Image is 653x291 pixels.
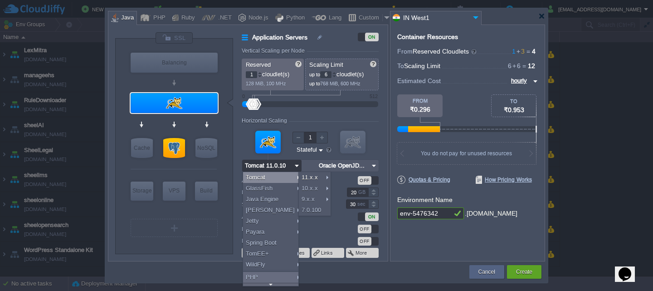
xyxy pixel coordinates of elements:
label: Environment Name [397,196,453,203]
span: Estimated Cost [397,76,441,86]
div: OFF [358,225,371,233]
div: FROM [397,98,443,104]
div: Horizontal Scaling [242,118,289,124]
div: Lang [326,11,341,25]
div: TomEE+ [243,248,302,259]
div: sec [357,200,367,208]
div: 11.x.x [299,172,331,183]
div: Storage [131,182,153,200]
div: 10.x.x [299,183,331,194]
div: Custom [356,11,382,25]
label: Public IPv6 [242,236,334,246]
div: NoSQL Databases [195,138,217,158]
div: Payara [243,227,302,237]
label: Auto-Clustering [242,175,334,185]
div: Load Balancer [131,53,218,73]
div: Tomcat [243,172,302,183]
label: Disk Limit [242,187,334,197]
span: Reserved [246,61,271,68]
span: 6 [512,62,521,69]
div: [PERSON_NAME] [243,205,302,216]
button: More [356,249,368,256]
label: Public IPv4 [242,224,334,234]
div: ON [365,33,379,41]
div: Java Engine [243,194,302,205]
iframe: chat widget [615,255,644,282]
span: To [397,62,404,69]
span: 4 [532,48,536,55]
div: GlassFish [243,183,302,194]
span: 3 [516,48,525,55]
div: WildFly [243,259,302,270]
div: SQL Databases [163,138,185,158]
div: GB [358,188,367,197]
div: Vertical Scaling per Node [242,48,307,54]
span: up to [309,72,320,77]
div: Python [283,11,305,25]
span: From [397,48,413,55]
div: PHP [243,272,302,283]
span: 6 [508,62,512,69]
span: Quotas & Pricing [397,176,450,184]
label: Access via SLB [242,212,334,222]
p: cloudlet(s) [309,69,375,78]
label: Sequential restart delay [242,199,334,209]
div: .NET [215,11,232,25]
div: Ruby [179,11,195,25]
button: Links [321,249,334,256]
p: cloudlet(s) [246,69,301,78]
span: Scaling Limit [404,62,440,69]
span: + [512,62,517,69]
div: 7.0.100 [299,205,331,216]
div: Cache [131,138,153,158]
div: Storage Containers [131,182,153,201]
span: 768 MiB, 600 MHz [320,81,361,86]
span: 1 [512,48,516,55]
span: ₹0.296 [410,106,430,113]
span: How Pricing Works [476,176,532,184]
span: 128 MiB, 100 MHz [246,81,286,86]
span: 12 [528,62,535,69]
div: ON [365,212,379,221]
button: Create [516,267,532,276]
div: Application Servers [131,93,218,113]
div: OFF [358,237,371,246]
div: 9.x.x [299,194,331,205]
div: Build [195,182,218,200]
div: Node.js [246,11,268,25]
div: NoSQL [195,138,217,158]
div: 512 [370,94,378,99]
div: Build Node [195,182,218,201]
div: Balancing [131,53,218,73]
span: = [521,62,528,69]
div: PHP [151,11,166,25]
div: Spring Boot [243,237,302,248]
span: Reserved Cloudlets [413,48,478,55]
div: .[DOMAIN_NAME] [465,207,517,220]
button: Cancel [478,267,495,276]
div: Elastic VPS [163,182,185,201]
div: Container Resources [397,34,458,40]
span: ₹0.953 [504,106,524,113]
div: VPS [163,182,185,200]
div: Jetty [243,216,302,227]
span: up to [309,81,320,86]
div: TO [492,99,536,104]
div: Java [118,11,134,25]
div: OFF [358,176,371,185]
span: = [525,48,532,55]
span: + [516,48,521,55]
div: 0 [242,94,245,99]
div: Create New Layer [131,219,218,237]
span: Scaling Limit [309,61,343,68]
